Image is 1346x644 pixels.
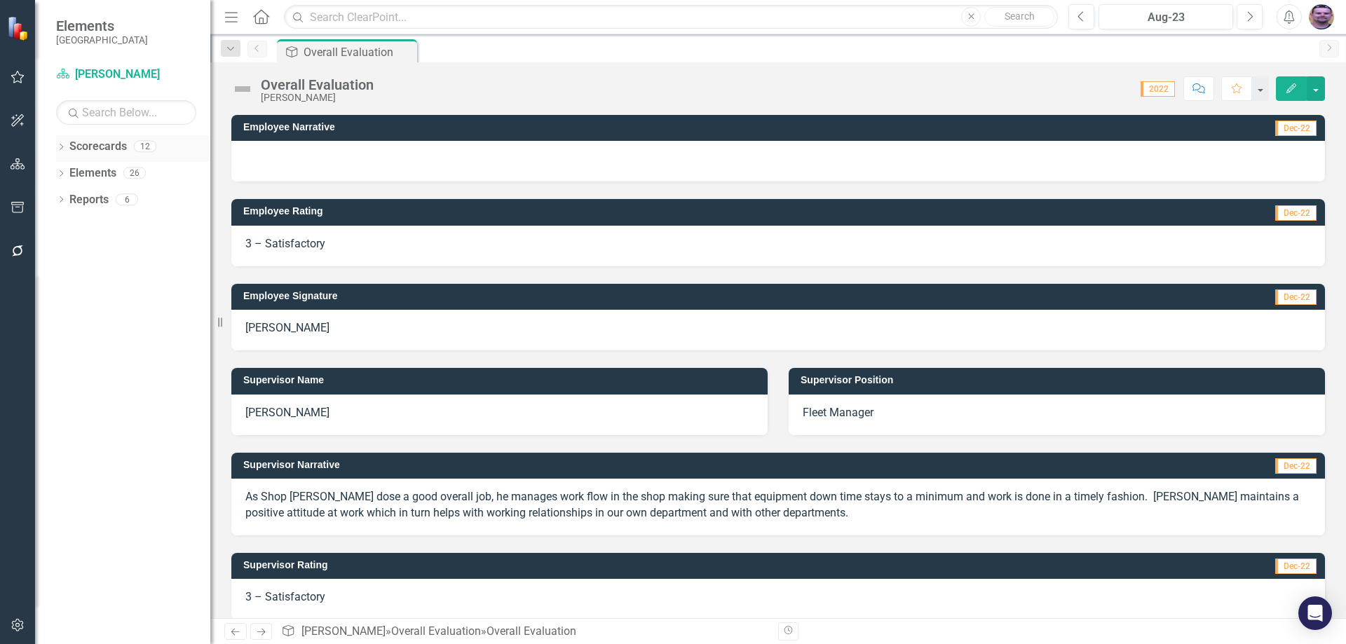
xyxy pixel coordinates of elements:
[243,460,988,470] h3: Supervisor Narrative
[231,78,254,100] img: Not Defined
[56,34,148,46] small: [GEOGRAPHIC_DATA]
[56,100,196,125] input: Search Below...
[391,624,481,638] a: Overall Evaluation
[245,405,754,421] p: [PERSON_NAME]
[245,489,1311,521] p: As Shop [PERSON_NAME] dose a good overall job, he manages work flow in the shop making sure that ...
[1298,596,1332,630] div: Open Intercom Messenger
[984,7,1054,27] button: Search
[56,18,148,34] span: Elements
[1275,289,1317,305] span: Dec-22
[261,93,374,103] div: [PERSON_NAME]
[245,320,1311,336] p: [PERSON_NAME]
[261,77,374,93] div: Overall Evaluation
[301,624,386,638] a: [PERSON_NAME]
[1141,81,1175,97] span: 2022
[134,141,156,153] div: 12
[801,375,1318,385] h3: Supervisor Position
[245,590,325,603] span: 3 – Satisfactory
[1005,11,1035,22] span: Search
[245,237,325,250] span: 3 – Satisfactory
[1275,559,1317,574] span: Dec-22
[1099,4,1233,29] button: Aug-23
[56,67,196,83] a: [PERSON_NAME]
[304,43,414,61] div: Overall Evaluation
[1103,9,1228,26] div: Aug-23
[284,5,1058,29] input: Search ClearPoint...
[69,165,116,181] a: Elements
[803,405,1311,421] p: Fleet Manager
[243,122,976,132] h3: Employee Narrative
[123,167,146,179] div: 26
[243,560,957,570] h3: Supervisor Rating
[116,193,138,205] div: 6
[1275,205,1317,221] span: Dec-22
[243,206,942,217] h3: Employee Rating
[243,291,983,301] h3: Employee Signature
[487,624,576,638] div: Overall Evaluation
[1309,4,1334,29] img: Curtis Lupton
[281,624,768,640] div: » »
[69,139,127,155] a: Scorecards
[1275,121,1317,136] span: Dec-22
[243,375,761,385] h3: Supervisor Name
[69,192,109,208] a: Reports
[7,16,32,41] img: ClearPoint Strategy
[1275,458,1317,474] span: Dec-22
